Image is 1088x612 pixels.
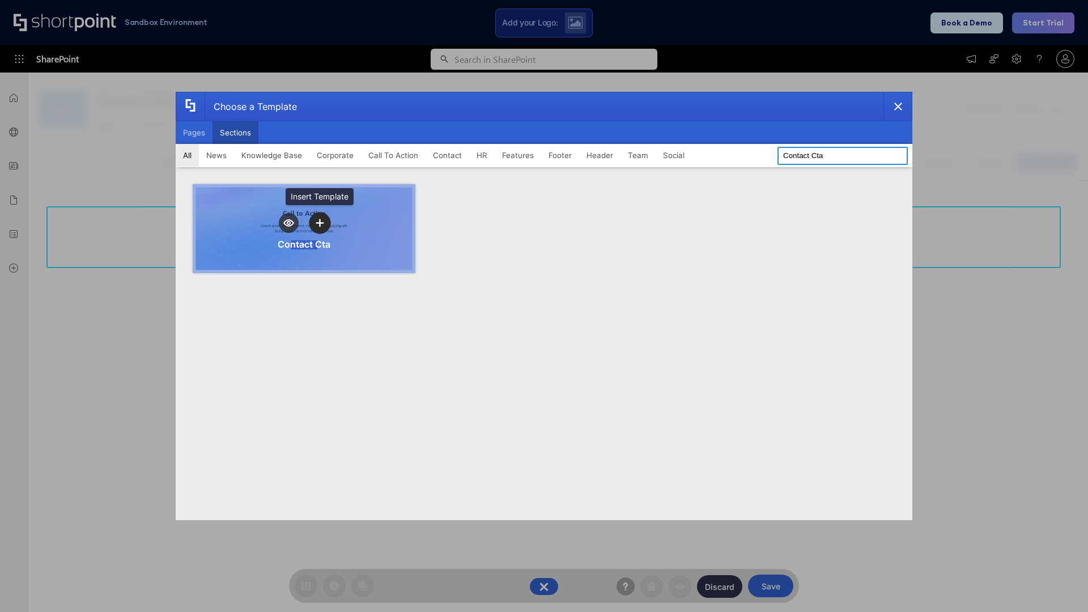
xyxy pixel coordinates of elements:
button: Footer [541,144,579,167]
button: Team [620,144,656,167]
button: Features [495,144,541,167]
button: Header [579,144,620,167]
button: Contact [426,144,469,167]
div: Contact Cta [278,239,330,250]
div: Choose a Template [205,92,297,121]
button: Knowledge Base [234,144,309,167]
button: HR [469,144,495,167]
button: Social [656,144,692,167]
div: template selector [176,92,912,520]
button: Call To Action [361,144,426,167]
button: Pages [176,121,212,144]
button: Corporate [309,144,361,167]
button: Sections [212,121,258,144]
input: Search [777,147,908,165]
iframe: Chat Widget [1031,558,1088,612]
button: All [176,144,199,167]
button: News [199,144,234,167]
